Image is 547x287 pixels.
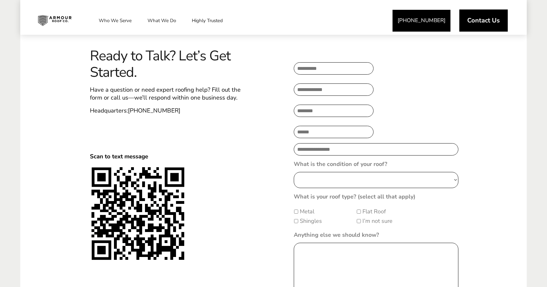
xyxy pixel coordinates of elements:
span: Contact Us [467,17,500,24]
a: What We Do [141,13,182,28]
a: Highly Trusted [185,13,229,28]
span: Scan to text message [90,152,148,161]
a: Who We Serve [92,13,138,28]
a: [PHONE_NUMBER] [393,10,450,32]
label: Metal [300,207,314,216]
label: Anything else we should know? [294,231,379,239]
label: What is your roof type? (select all that apply) [294,193,415,200]
label: What is the condition of your roof? [294,161,387,168]
label: Flat Roof [362,207,386,216]
span: Headquarters: [90,107,180,115]
span: Ready to Talk? Let’s Get Started. [90,48,247,81]
label: I’m not sure [362,217,393,225]
label: Shingles [300,217,322,225]
a: [PHONE_NUMBER] [128,107,180,115]
a: Contact Us [459,9,508,32]
span: Have a question or need expert roofing help? Fill out the form or call us—we’ll respond within on... [90,86,241,102]
img: Industrial and Commercial Roofing Company | Armour Roof Co. [33,13,77,28]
